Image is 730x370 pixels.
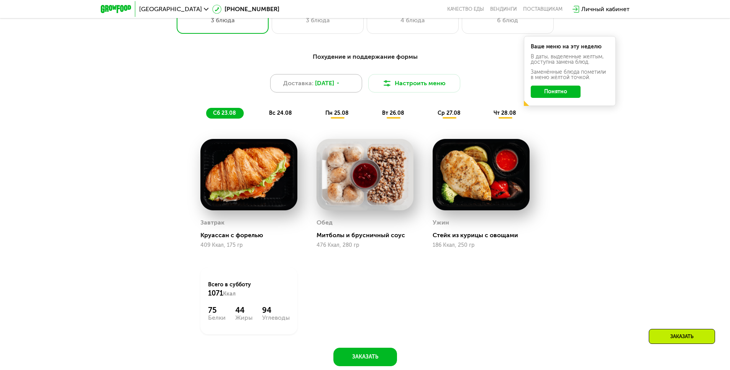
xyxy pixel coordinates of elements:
[139,6,202,12] span: [GEOGRAPHIC_DATA]
[208,306,226,315] div: 75
[433,217,449,228] div: Ужин
[185,16,261,25] div: 3 блюда
[438,110,461,116] span: ср 27.08
[382,110,404,116] span: вт 26.08
[317,217,333,228] div: Обед
[433,242,530,248] div: 186 Ккал, 250 гр
[223,291,236,297] span: Ккал
[531,54,609,65] div: В даты, выделенные желтым, доступна замена блюд.
[200,217,225,228] div: Завтрак
[269,110,292,116] span: вс 24.08
[315,79,334,88] span: [DATE]
[317,242,413,248] div: 476 Ккал, 280 гр
[213,110,236,116] span: сб 23.08
[235,315,253,321] div: Жиры
[317,231,420,239] div: Митболы и брусничный соус
[212,5,279,14] a: [PHONE_NUMBER]
[433,231,536,239] div: Стейк из курицы с овощами
[470,16,546,25] div: 6 блюд
[208,281,290,298] div: Всего в субботу
[325,110,349,116] span: пн 25.08
[375,16,451,25] div: 4 блюда
[262,315,290,321] div: Углеводы
[262,306,290,315] div: 94
[649,329,715,344] div: Заказать
[581,5,630,14] div: Личный кабинет
[531,69,609,80] div: Заменённые блюда пометили в меню жёлтой точкой.
[235,306,253,315] div: 44
[447,6,484,12] a: Качество еды
[280,16,356,25] div: 3 блюда
[208,315,226,321] div: Белки
[494,110,516,116] span: чт 28.08
[208,289,223,297] span: 1071
[333,348,397,366] button: Заказать
[283,79,313,88] span: Доставка:
[368,74,460,92] button: Настроить меню
[490,6,517,12] a: Вендинги
[523,6,563,12] div: поставщикам
[531,44,609,50] div: Ваше меню на эту неделю
[200,242,297,248] div: 409 Ккал, 175 гр
[200,231,303,239] div: Круассан с форелью
[531,86,581,98] button: Понятно
[138,52,592,62] div: Похудение и поддержание формы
